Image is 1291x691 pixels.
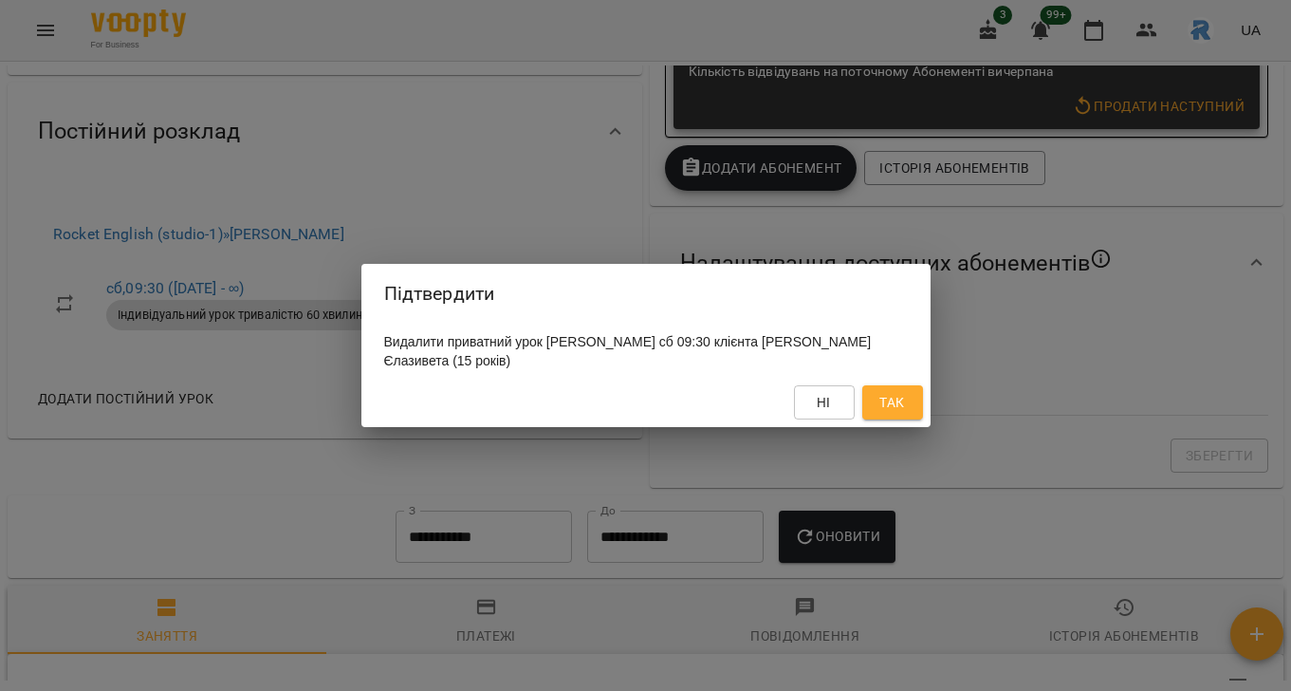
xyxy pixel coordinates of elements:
span: Так [879,391,904,414]
div: Видалити приватний урок [PERSON_NAME] сб 09:30 клієнта [PERSON_NAME] Єлазивета (15 років) [361,325,931,378]
button: Ні [794,385,855,420]
span: Ні [817,391,831,414]
button: Так [862,385,923,420]
h2: Підтвердити [384,279,908,308]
